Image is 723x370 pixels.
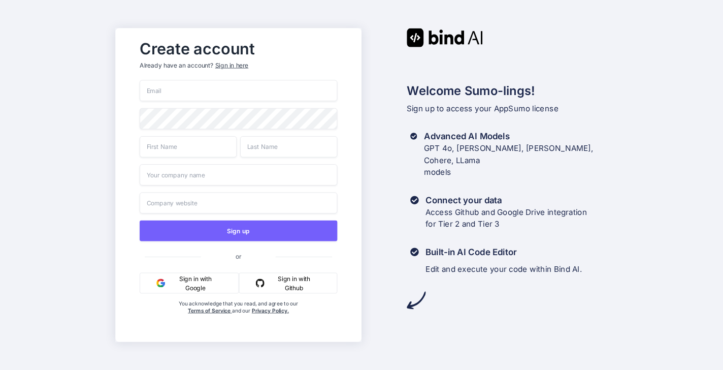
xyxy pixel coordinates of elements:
[201,245,276,267] span: or
[426,206,587,231] p: Access Github and Google Drive integration for Tier 2 and Tier 3
[252,307,289,314] a: Privacy Policy.
[215,61,248,70] div: Sign in here
[157,279,166,287] img: google
[140,273,239,294] button: Sign in with Google
[140,221,337,241] button: Sign up
[426,246,582,258] h3: Built-in AI Code Editor
[426,194,587,206] h3: Connect your data
[188,307,232,314] a: Terms of Service
[140,164,337,186] input: Your company name
[407,28,483,47] img: Bind AI logo
[407,103,607,115] p: Sign up to access your AppSumo license
[140,80,337,101] input: Email
[140,192,337,213] input: Company website
[424,142,607,178] p: GPT 4o, [PERSON_NAME], [PERSON_NAME], Cohere, LLama models
[140,61,337,70] p: Already have an account?
[407,82,607,100] h2: Welcome Sumo-lings!
[407,291,425,310] img: arrow
[424,130,607,142] h3: Advanced AI Models
[240,136,337,158] input: Last Name
[426,263,582,275] p: Edit and execute your code within Bind AI.
[239,273,337,294] button: Sign in with Github
[256,279,265,287] img: github
[173,300,304,335] div: You acknowledge that you read, and agree to our and our
[140,42,337,56] h2: Create account
[140,136,237,158] input: First Name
